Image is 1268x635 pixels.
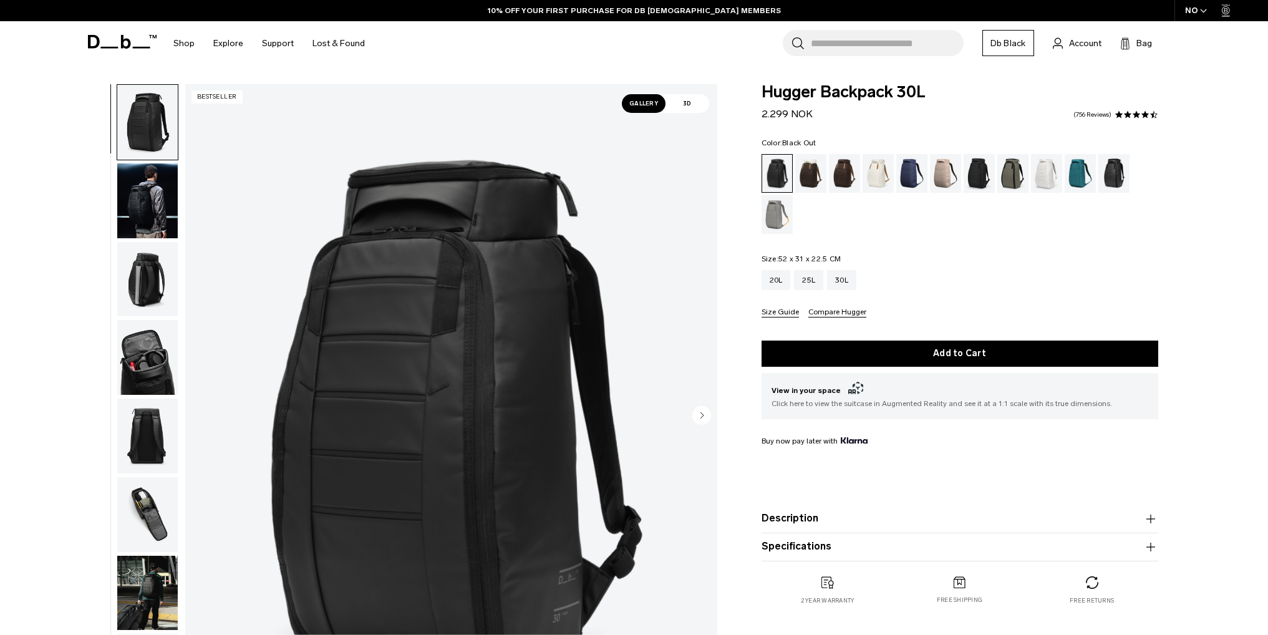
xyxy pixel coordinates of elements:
[762,255,841,263] legend: Size:
[1065,154,1096,193] a: Midnight Teal
[117,163,178,238] img: Hugger Backpack 30L Black Out
[1073,112,1111,118] a: 756 reviews
[772,398,1148,409] span: Click here to view the suitcase in Augmented Reality and see it at a 1:1 scale with its true dime...
[1098,154,1130,193] a: Reflective Black
[762,540,1158,555] button: Specifications
[937,596,982,604] p: Free shipping
[930,154,961,193] a: Fogbow Beige
[808,308,866,317] button: Compare Hugger
[1070,596,1114,605] p: Free returns
[117,556,178,631] img: Hugger Backpack 30L Black Out
[762,139,816,147] legend: Color:
[173,21,195,65] a: Shop
[117,85,178,160] img: Hugger Backpack 30L Black Out
[1031,154,1062,193] a: Clean Slate
[762,154,793,193] a: Black Out
[762,84,1158,100] span: Hugger Backpack 30L
[772,383,1148,398] span: View in your space
[622,94,665,113] span: Gallery
[164,21,374,65] nav: Main Navigation
[964,154,995,193] a: Charcoal Grey
[1053,36,1101,51] a: Account
[829,154,860,193] a: Espresso
[692,405,711,427] button: Next slide
[762,108,813,120] span: 2.299 NOK
[312,21,365,65] a: Lost & Found
[762,435,868,447] span: Buy now pay later with
[841,437,868,444] img: {"height" => 20, "alt" => "Klarna"}
[117,84,178,160] button: Hugger Backpack 30L Black Out
[896,154,927,193] a: Blue Hour
[213,21,243,65] a: Explore
[795,154,826,193] a: Cappuccino
[762,195,793,234] a: Sand Grey
[117,242,178,317] img: Hugger Backpack 30L Black Out
[782,138,816,147] span: Black Out
[863,154,894,193] a: Oatmilk
[982,30,1034,56] a: Db Black
[794,270,823,290] a: 25L
[762,511,1158,526] button: Description
[262,21,294,65] a: Support
[117,241,178,317] button: Hugger Backpack 30L Black Out
[1136,37,1152,50] span: Bag
[827,270,856,290] a: 30L
[117,477,178,553] button: Hugger Backpack 30L Black Out
[665,94,709,113] span: 3D
[762,270,791,290] a: 20L
[191,90,243,104] p: Bestseller
[488,5,781,16] a: 10% OFF YOUR FIRST PURCHASE FOR DB [DEMOGRAPHIC_DATA] MEMBERS
[762,373,1158,419] button: View in your space Click here to view the suitcase in Augmented Reality and see it at a 1:1 scale...
[117,398,178,474] button: Hugger Backpack 30L Black Out
[117,320,178,395] img: Hugger Backpack 30L Black Out
[762,308,799,317] button: Size Guide
[801,596,854,605] p: 2 year warranty
[762,341,1158,367] button: Add to Cart
[117,319,178,395] button: Hugger Backpack 30L Black Out
[117,477,178,552] img: Hugger Backpack 30L Black Out
[117,555,178,631] button: Hugger Backpack 30L Black Out
[997,154,1028,193] a: Forest Green
[1120,36,1152,51] button: Bag
[117,399,178,473] img: Hugger Backpack 30L Black Out
[1069,37,1101,50] span: Account
[778,254,841,263] span: 52 x 31 x 22.5 CM
[117,163,178,239] button: Hugger Backpack 30L Black Out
